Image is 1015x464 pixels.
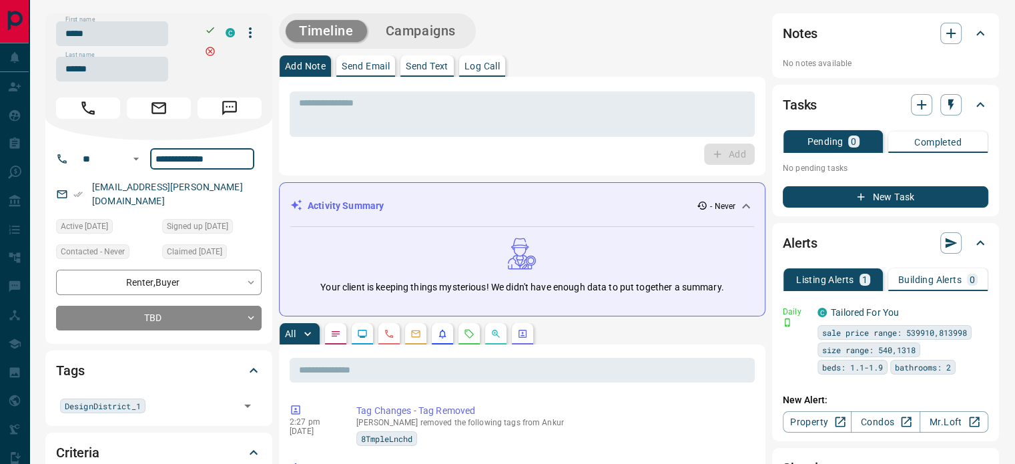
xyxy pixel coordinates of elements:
[372,20,469,42] button: Campaigns
[783,23,817,44] h2: Notes
[895,361,951,374] span: bathrooms: 2
[361,432,412,445] span: 8TmpleLnchd
[783,94,817,115] h2: Tasks
[783,393,988,407] p: New Alert:
[56,97,120,119] span: Call
[320,280,723,294] p: Your client is keeping things mysterious! We didn't have enough data to put together a summary.
[56,360,84,381] h2: Tags
[822,343,916,357] span: size range: 540,1318
[517,328,528,339] svg: Agent Actions
[464,61,500,71] p: Log Call
[851,137,856,146] p: 0
[285,61,326,71] p: Add Note
[914,138,962,147] p: Completed
[290,194,754,218] div: Activity Summary- Never
[226,28,235,37] div: condos.ca
[783,158,988,178] p: No pending tasks
[783,411,852,433] a: Property
[290,417,336,427] p: 2:27 pm
[56,306,262,330] div: TBD
[162,219,262,238] div: Tue Sep 01 2020
[822,326,967,339] span: sale price range: 539910,813998
[342,61,390,71] p: Send Email
[330,328,341,339] svg: Notes
[831,307,899,318] a: Tailored For You
[308,199,384,213] p: Activity Summary
[822,361,883,374] span: beds: 1.1-1.9
[783,306,809,318] p: Daily
[56,442,99,463] h2: Criteria
[56,270,262,294] div: Renter , Buyer
[783,318,792,327] svg: Push Notification Only
[286,20,367,42] button: Timeline
[285,329,296,338] p: All
[384,328,394,339] svg: Calls
[65,399,141,413] span: DesignDistrict_1
[783,89,988,121] div: Tasks
[783,17,988,49] div: Notes
[796,275,854,284] p: Listing Alerts
[710,200,735,212] p: - Never
[807,137,843,146] p: Pending
[73,190,83,199] svg: Email Verified
[406,61,448,71] p: Send Text
[464,328,474,339] svg: Requests
[61,220,108,233] span: Active [DATE]
[410,328,421,339] svg: Emails
[238,397,257,415] button: Open
[862,275,868,284] p: 1
[490,328,501,339] svg: Opportunities
[127,97,191,119] span: Email
[783,57,988,69] p: No notes available
[783,186,988,208] button: New Task
[783,227,988,259] div: Alerts
[128,151,144,167] button: Open
[56,355,262,387] div: Tags
[920,411,988,433] a: Mr.Loft
[65,51,95,59] label: Last name
[162,244,262,263] div: Thu Dec 03 2020
[356,404,749,418] p: Tag Changes - Tag Removed
[167,220,228,233] span: Signed up [DATE]
[898,275,962,284] p: Building Alerts
[167,245,222,258] span: Claimed [DATE]
[851,411,920,433] a: Condos
[817,308,827,317] div: condos.ca
[437,328,448,339] svg: Listing Alerts
[290,427,336,436] p: [DATE]
[357,328,368,339] svg: Lead Browsing Activity
[198,97,262,119] span: Message
[356,418,749,427] p: [PERSON_NAME] removed the following tags from Ankur
[56,219,155,238] div: Wed Dec 01 2021
[92,182,243,206] a: [EMAIL_ADDRESS][PERSON_NAME][DOMAIN_NAME]
[970,275,975,284] p: 0
[61,245,125,258] span: Contacted - Never
[65,15,95,24] label: First name
[783,232,817,254] h2: Alerts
